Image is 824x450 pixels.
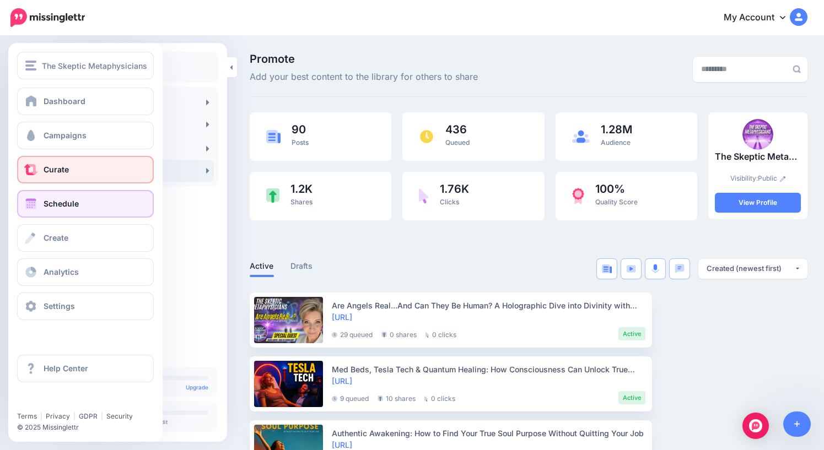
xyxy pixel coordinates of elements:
a: Terms [17,412,37,420]
a: Settings [17,292,154,320]
a: GDPR [79,412,98,420]
a: Security [106,412,133,420]
li: 0 shares [381,327,417,340]
img: pointer-grey.png [424,396,428,402]
span: Quality Score [595,198,638,206]
img: clock-grey-darker.png [332,332,337,338]
a: Public [758,174,786,182]
img: article-blue.png [602,264,612,273]
img: pointer-purple.png [419,188,429,204]
span: Schedule [44,199,79,208]
span: Settings [44,301,75,311]
span: Curate [44,165,69,174]
img: Missinglettr [10,8,85,27]
a: Create [17,224,154,252]
li: 0 clicks [424,391,455,404]
img: share-grey.png [378,395,383,402]
img: video-blue.png [626,265,636,273]
img: 398694559_755142363325592_1851666557881600205_n-bsa141941_thumb.jpg [742,119,773,150]
div: Med Beds, Tesla Tech & Quantum Healing: How Consciousness Can Unlock True Wellness [332,364,645,375]
a: [URL] [332,440,352,449]
a: Campaigns [17,122,154,149]
img: share-grey.png [381,332,387,338]
li: 10 shares [378,391,416,404]
span: Promote [250,53,478,64]
span: Add your best content to the library for others to share [250,70,478,84]
span: 1.2K [290,183,313,194]
span: | [40,412,42,420]
span: Help Center [44,364,88,373]
img: microphone.png [651,264,659,274]
span: Clicks [440,198,459,206]
img: users-blue.png [572,130,590,143]
a: [URL] [332,376,352,386]
img: pencil.png [780,176,786,182]
li: 9 queued [332,391,369,404]
span: Queued [445,138,470,147]
span: 1.76K [440,183,469,194]
a: Privacy [46,412,70,420]
iframe: Twitter Follow Button [17,396,103,407]
span: Shares [290,198,313,206]
span: Dashboard [44,96,85,106]
span: | [73,412,76,420]
span: Create [44,233,68,242]
a: Drafts [290,259,313,273]
span: 436 [445,124,470,135]
span: The Skeptic Metaphysicians [42,59,147,72]
a: Curate [17,156,154,183]
a: Schedule [17,190,154,218]
img: pointer-grey.png [426,332,429,338]
img: article-blue.png [266,130,281,143]
span: Posts [292,138,309,147]
span: Campaigns [44,131,87,140]
span: 1.28M [601,124,632,135]
p: Visibility: [715,173,801,184]
img: share-green.png [266,188,279,203]
div: Are Angels Real...And Can They Be Human? A Holographic Dive into Divinity with [PERSON_NAME] [332,300,645,311]
a: Analytics [17,258,154,286]
a: Help Center [17,355,154,382]
a: View Profile [715,193,801,213]
button: The Skeptic Metaphysicians [17,52,154,79]
span: | [101,412,103,420]
img: menu.png [25,61,36,71]
p: The Skeptic Metaphysicians [715,150,801,164]
img: chat-square-blue.png [675,264,685,273]
a: Dashboard [17,88,154,115]
a: My Account [713,4,807,31]
img: prize-red.png [572,188,584,204]
li: Active [618,391,645,404]
a: Active [250,259,274,273]
img: search-grey-6.png [793,65,801,73]
li: 0 clicks [426,327,456,340]
span: 100% [595,183,638,194]
img: clock-grey-darker.png [332,396,337,402]
li: 29 queued [332,327,373,340]
span: 90 [292,124,309,135]
div: Authentic Awakening: How to Find Your True Soul Purpose Without Quitting Your Job [332,427,645,439]
li: Active [618,327,645,340]
span: Audience [601,138,631,147]
a: [URL] [332,312,352,322]
span: Analytics [44,267,79,276]
img: clock.png [419,129,434,144]
div: Open Intercom Messenger [742,413,769,439]
button: Created (newest first) [698,259,807,279]
li: © 2025 Missinglettr [17,422,162,433]
div: Created (newest first) [707,263,794,274]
